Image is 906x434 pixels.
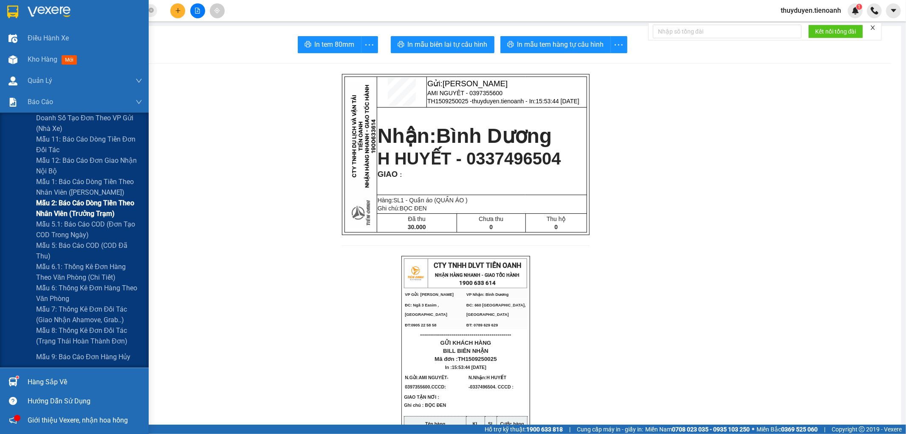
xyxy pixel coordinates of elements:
[611,40,627,50] span: more
[65,37,124,46] span: ĐC: 660 [GEOGRAPHIC_DATA], [GEOGRAPHIC_DATA]
[408,216,426,222] span: Đã thu
[427,79,508,88] span: Gửi:
[36,325,142,346] span: Mẫu 8: Thống kê đơn đối tác (Trạng thái hoàn thành đơn)
[466,303,526,317] span: ĐC: 660 [GEOGRAPHIC_DATA], [GEOGRAPHIC_DATA]
[470,384,514,389] span: 0337496504. CCCD :
[443,348,488,354] span: BILL BIÊN NHẬN
[466,292,509,297] span: VP Nhận: Bình Dương
[653,25,802,38] input: Nhập số tổng đài
[458,356,497,362] span: TH1509250025
[36,304,142,325] span: Mẫu 7: Thống kê đơn đối tác (Giao nhận Ahamove, Grab..)
[8,98,17,107] img: solution-icon
[8,55,17,64] img: warehouse-icon
[361,40,378,50] span: more
[425,421,445,426] strong: Tên hàng
[859,426,865,432] span: copyright
[36,134,142,155] span: Mẫu 11: Báo cáo dòng tiền đơn đối tác
[8,77,17,85] img: warehouse-icon
[466,323,498,327] span: ĐT: 0789 629 629
[507,41,514,49] span: printer
[517,39,604,50] span: In mẫu tem hàng tự cấu hình
[815,27,856,36] span: Kết nối tổng đài
[28,376,142,389] div: Hàng sắp về
[500,421,524,426] strong: Cước hàng
[315,39,355,50] span: In tem 80mm
[408,39,488,50] span: In mẫu biên lai tự cấu hình
[405,375,448,389] span: -
[36,155,142,176] span: Mẫu 12: Báo cáo đơn giao nhận nội bộ
[469,375,514,389] span: N.Nhận:
[871,7,878,14] img: phone-icon
[405,292,454,297] span: VP Gửi: [PERSON_NAME]
[65,48,96,52] span: ĐT: 0789 629 629
[427,90,502,96] span: AMI NGUYÊT - 0397355600
[405,323,436,327] span: ĐT:0905 22 58 58
[3,31,52,36] span: VP Gửi: [PERSON_NAME]
[489,224,493,230] span: 0
[405,375,448,389] span: N.Gửi:
[404,394,452,400] span: GIAO TẬN NƠI :
[62,55,77,65] span: mới
[175,8,181,14] span: plus
[459,280,496,286] strong: 1900 633 614
[781,426,818,433] strong: 0369 525 060
[577,425,643,434] span: Cung cấp máy in - giấy in:
[890,7,898,14] span: caret-down
[135,99,142,105] span: down
[135,77,142,84] span: down
[427,98,579,105] span: TH1509250025 -
[473,421,479,426] strong: KL
[36,240,142,261] span: Mẫu 5: Báo cáo COD (COD đã thu)
[536,98,579,105] span: 15:53:44 [DATE]
[3,37,46,46] span: ĐC: Ngã 3 Easim ,[GEOGRAPHIC_DATA]
[485,425,563,434] span: Hỗ trợ kỹ thuật:
[3,48,35,52] span: ĐT:0905 22 58 58
[28,415,128,425] span: Giới thiệu Vexere, nhận hoa hồng
[886,3,901,18] button: caret-down
[756,425,818,434] span: Miền Bắc
[419,375,447,380] span: AMI NGUYÊT
[36,113,142,134] span: Doanh số tạo đơn theo VP gửi (nhà xe)
[7,6,18,18] img: logo-vxr
[378,125,552,147] strong: Nhận:
[434,261,521,269] span: CTY TNHH DLVT TIẾN OANH
[149,8,154,13] span: close-circle
[210,3,225,18] button: aim
[852,7,859,14] img: icon-new-feature
[774,5,848,16] span: thuyduyen.tienoanh
[195,8,200,14] span: file-add
[36,198,142,219] span: Mẫu 2: Báo cáo dòng tiền theo nhân viên (Trưởng Trạm)
[28,55,57,63] span: Kho hàng
[488,421,494,426] strong: SL
[405,384,447,389] span: 0397355600.
[298,36,361,53] button: printerIn tem 80mm
[36,261,142,283] span: Mẫu 6.1: Thống kê đơn hàng theo văn phòng (Chi tiết)
[36,352,130,362] span: Mẫu 9: Báo cáo đơn hàng hủy
[401,197,467,204] span: 1 - Quần áo (QUẦN ÁO )
[305,41,311,49] span: printer
[31,5,119,13] span: CTY TNHH DLVT TIẾN OANH
[36,176,142,198] span: Mẫu 1: Báo cáo dòng tiền theo nhân viên ([PERSON_NAME])
[440,340,491,346] span: GỬI KHÁCH HÀNG
[378,197,468,204] span: Hàng:SL
[808,25,863,38] button: Kết nối tổng đài
[28,96,53,107] span: Báo cáo
[452,365,486,370] span: 15:53:44 [DATE]
[870,25,876,31] span: close
[672,426,750,433] strong: 0708 023 035 - 0935 103 250
[57,21,93,27] strong: 1900 633 614
[3,6,25,27] img: logo
[435,272,520,278] strong: NHẬN HÀNG NHANH - GIAO TỐC HÀNH
[500,36,611,53] button: printerIn mẫu tem hàng tự cấu hình
[36,219,142,240] span: Mẫu 5.1: Báo cáo COD (Đơn tạo COD trong ngày)
[856,4,862,10] sup: 1
[610,36,627,53] button: more
[170,3,185,18] button: plus
[38,63,89,70] span: GỬI KHÁCH HÀNG
[9,416,17,424] span: notification
[404,403,446,414] span: Ghi chú : BỌC ĐEN
[420,331,511,338] span: ----------------------------------------------
[190,3,205,18] button: file-add
[526,426,563,433] strong: 1900 633 818
[479,216,503,222] span: Chưa thu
